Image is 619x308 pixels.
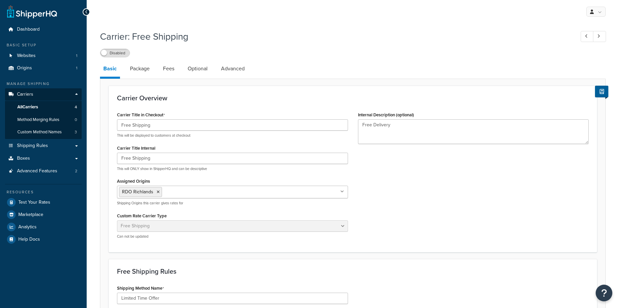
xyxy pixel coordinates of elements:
a: Dashboard [5,23,82,36]
a: AllCarriers4 [5,101,82,113]
a: Origins1 [5,62,82,74]
a: Boxes [5,152,82,165]
li: Carriers [5,88,82,139]
label: Disabled [100,49,130,57]
li: Websites [5,50,82,62]
h3: Carrier Overview [117,94,589,102]
a: Marketplace [5,209,82,221]
a: Help Docs [5,233,82,245]
span: 1 [76,65,77,71]
span: Dashboard [17,27,40,32]
a: Websites1 [5,50,82,62]
button: Show Help Docs [595,86,608,97]
a: Advanced [218,61,248,77]
span: 1 [76,53,77,59]
li: Custom Method Names [5,126,82,138]
a: Previous Record [581,31,594,42]
a: Analytics [5,221,82,233]
span: RDO Richlands [122,188,153,195]
span: Carriers [17,92,33,97]
a: Fees [160,61,178,77]
a: Carriers [5,88,82,101]
p: This will be displayed to customers at checkout [117,133,348,138]
a: Shipping Rules [5,140,82,152]
a: Package [127,61,153,77]
li: Origins [5,62,82,74]
span: Boxes [17,156,30,161]
a: Next Record [593,31,606,42]
a: Test Your Rates [5,196,82,208]
li: Method Merging Rules [5,114,82,126]
div: Basic Setup [5,42,82,48]
label: Shipping Method Name [117,286,164,291]
h1: Carrier: Free Shipping [100,30,568,43]
span: Help Docs [18,237,40,242]
a: Advanced Features2 [5,165,82,177]
span: Websites [17,53,36,59]
span: 3 [75,129,77,135]
label: Internal Description (optional) [358,112,414,117]
span: 2 [75,168,77,174]
p: Can not be updated [117,234,348,239]
span: 0 [75,117,77,123]
button: Open Resource Center [596,285,612,301]
span: Advanced Features [17,168,57,174]
label: Assigned Origins [117,179,150,184]
div: Resources [5,189,82,195]
a: Optional [184,61,211,77]
a: Basic [100,61,120,79]
a: Method Merging Rules0 [5,114,82,126]
label: Carrier Title in Checkout [117,112,165,118]
label: Custom Rate Carrier Type [117,213,167,218]
p: Shipping Origins this carrier gives rates for [117,201,348,206]
textarea: Free Delivery [358,119,589,144]
p: This will ONLY show in ShipperHQ and can be descriptive [117,166,348,171]
a: Custom Method Names3 [5,126,82,138]
span: Shipping Rules [17,143,48,149]
div: Manage Shipping [5,81,82,87]
span: All Carriers [17,104,38,110]
span: Method Merging Rules [17,117,59,123]
span: Analytics [18,224,37,230]
span: Marketplace [18,212,43,218]
span: Test Your Rates [18,200,50,205]
span: Origins [17,65,32,71]
span: 4 [75,104,77,110]
label: Carrier Title Internal [117,146,155,151]
span: Custom Method Names [17,129,62,135]
li: Advanced Features [5,165,82,177]
h3: Free Shipping Rules [117,268,589,275]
